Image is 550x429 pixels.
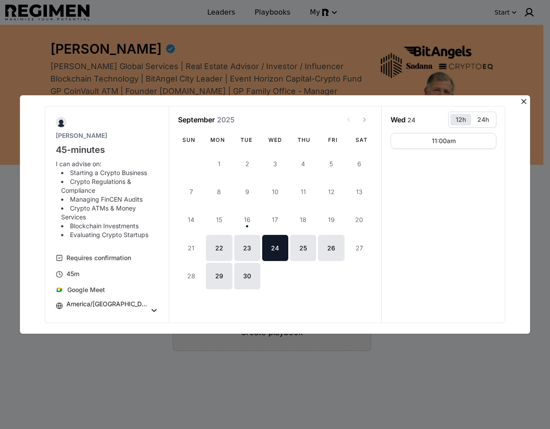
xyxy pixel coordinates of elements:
[56,131,159,140] p: [PERSON_NAME]
[234,151,260,177] button: 2
[217,115,235,124] span: 2025
[477,116,489,124] div: 24h
[178,179,204,205] button: 7
[346,235,372,261] button: 27
[290,207,316,233] button: 18
[178,115,215,124] strong: September
[206,179,232,205] button: 8
[66,312,68,323] input: Timezone Select
[66,269,79,278] div: 45m
[67,285,105,294] p: Google Meet
[290,235,316,261] button: 25
[178,136,200,144] div: Sun
[262,207,288,233] button: 17
[61,177,151,195] li: Crypto Regulations & Compliance
[318,179,344,205] button: 12
[341,112,356,128] button: View previous month
[346,207,372,233] button: 20
[406,115,417,125] span: 24
[61,222,151,230] li: Blockchain Investments
[56,117,66,128] img: Sheldon Weisfeld
[234,207,260,233] button: 16
[262,179,288,205] button: 10
[66,253,131,262] div: Requires confirmation
[178,235,204,261] button: 21
[262,151,288,177] button: 3
[178,263,204,289] button: 28
[318,151,344,177] button: 5
[66,300,149,308] p: America/[GEOGRAPHIC_DATA]
[207,136,229,144] div: Mon
[290,151,316,177] button: 4
[264,136,286,144] div: Wed
[293,136,315,144] div: Thu
[290,179,316,205] button: 11
[318,207,344,233] button: 19
[234,263,260,289] button: 30
[56,144,159,156] h1: 45-minutes
[346,179,372,205] button: 13
[56,286,63,293] img: Google Meet icon
[61,195,151,204] li: Managing FinCEN Audits
[356,112,372,128] button: View next month
[56,160,151,168] p: I can advise on:
[236,136,257,144] div: Tue
[61,204,151,222] li: Crypto ATMs & Money Services
[234,235,260,261] button: 23
[234,179,260,205] button: 9
[178,207,204,233] button: 14
[61,230,151,239] li: Evaluating Crypto Startups
[456,116,466,124] div: 12h
[391,115,406,124] span: Wed
[346,151,372,177] button: 6
[318,235,344,261] button: 26
[206,207,232,233] button: 15
[432,138,456,144] div: 11:00am
[206,151,232,177] button: 1
[206,263,232,289] button: 29
[262,235,288,261] button: 24
[322,136,344,144] div: Fri
[206,235,232,261] button: 22
[351,136,372,144] div: Sat
[61,168,151,177] li: Starting a Crypto Business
